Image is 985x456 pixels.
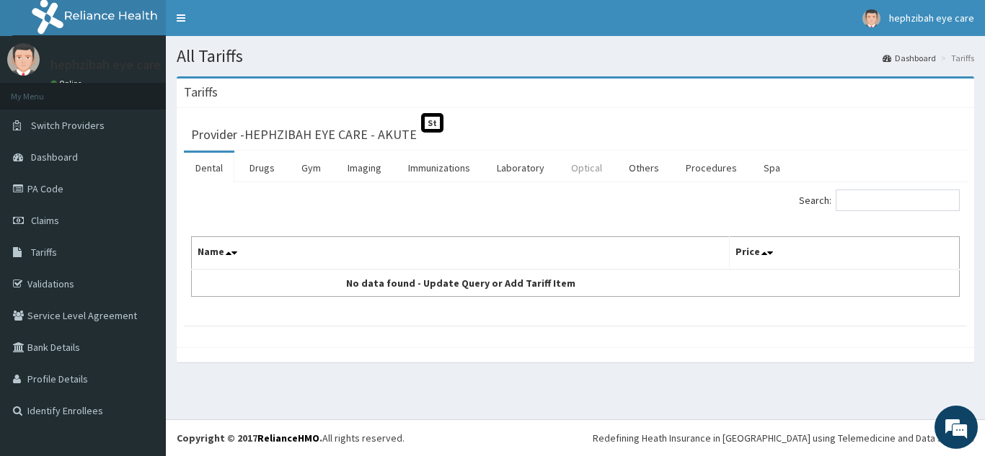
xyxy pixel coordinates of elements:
a: Procedures [674,153,748,183]
span: Claims [31,214,59,227]
p: hephzibah eye care [50,58,161,71]
a: Imaging [336,153,393,183]
a: Optical [560,153,614,183]
a: RelianceHMO [257,432,319,444]
th: Price [729,237,960,270]
a: Gym [290,153,332,183]
a: Spa [752,153,792,183]
span: Switch Providers [31,119,105,132]
a: Laboratory [485,153,556,183]
th: Name [192,237,730,270]
h3: Provider - HEPHZIBAH EYE CARE - AKUTE [191,128,417,141]
img: User Image [862,9,880,27]
a: Immunizations [397,153,482,183]
span: Tariffs [31,246,57,259]
footer: All rights reserved. [166,419,985,456]
div: Chat with us now [75,81,242,99]
h3: Tariffs [184,86,218,99]
a: Drugs [238,153,286,183]
div: Minimize live chat window [237,7,271,42]
a: Online [50,79,85,89]
img: d_794563401_company_1708531726252_794563401 [27,72,58,108]
label: Search: [799,189,960,211]
textarea: Type your message and hit 'Enter' [7,303,275,354]
span: Dashboard [31,151,78,164]
a: Dental [184,153,234,183]
h1: All Tariffs [177,47,974,66]
a: Dashboard [883,52,936,64]
li: Tariffs [937,52,974,64]
img: User Image [7,43,40,76]
span: We're online! [84,136,199,282]
td: No data found - Update Query or Add Tariff Item [192,269,730,297]
div: Redefining Heath Insurance in [GEOGRAPHIC_DATA] using Telemedicine and Data Science! [593,431,974,445]
span: hephzibah eye care [889,12,974,24]
input: Search: [836,189,960,211]
span: St [421,113,443,133]
a: Others [617,153,671,183]
strong: Copyright © 2017 . [177,432,322,444]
